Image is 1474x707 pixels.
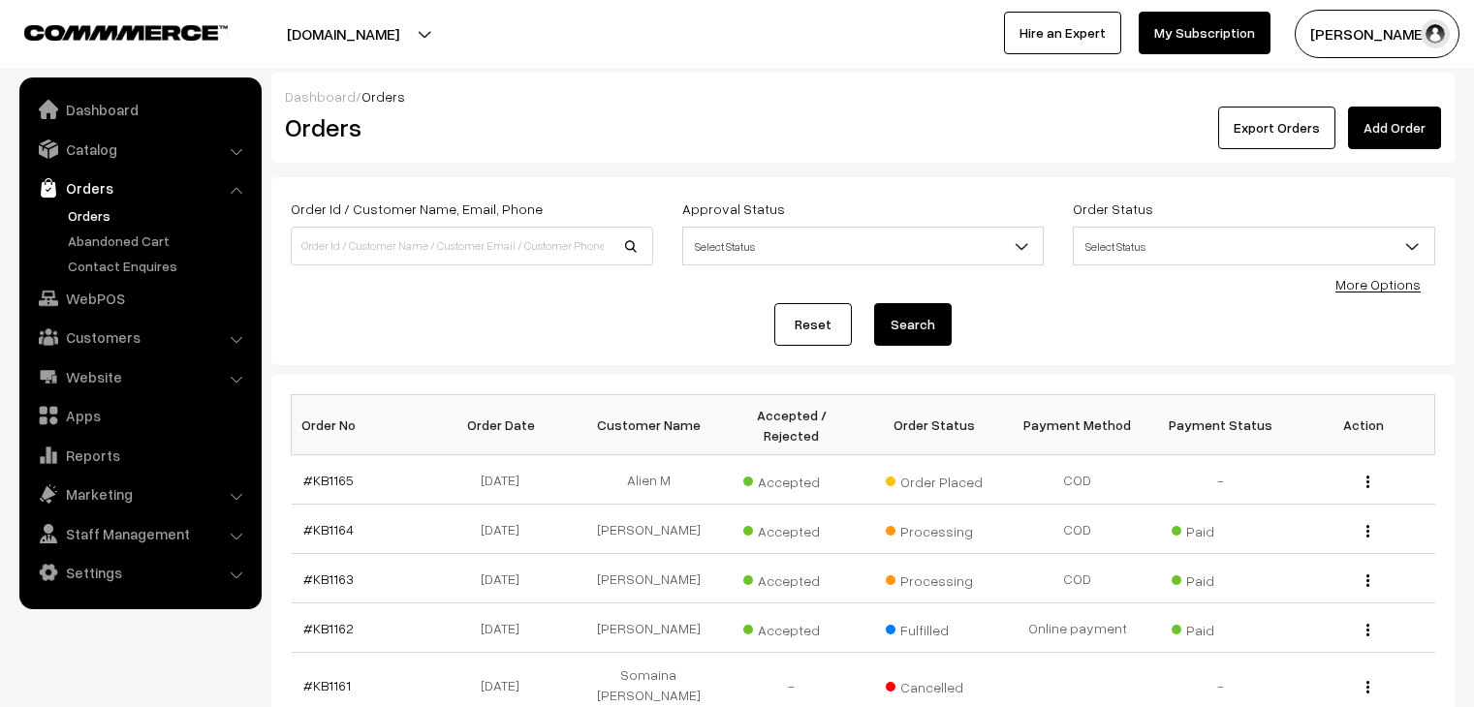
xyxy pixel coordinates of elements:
img: Menu [1366,681,1369,693]
td: [PERSON_NAME] [578,603,721,653]
a: COMMMERCE [24,19,194,43]
td: [DATE] [434,455,578,505]
span: Order Placed [886,467,983,492]
a: Catalog [24,132,255,167]
span: Select Status [1073,227,1435,265]
td: [PERSON_NAME] [578,505,721,554]
a: #KB1164 [303,521,354,538]
a: My Subscription [1139,12,1270,54]
a: Hire an Expert [1004,12,1121,54]
img: Menu [1366,525,1369,538]
td: [PERSON_NAME] [578,554,721,603]
td: COD [1006,554,1149,603]
a: #KB1163 [303,570,354,587]
th: Order No [292,395,435,455]
label: Order Id / Customer Name, Email, Phone [291,199,543,219]
a: Abandoned Cart [63,231,255,251]
th: Order Status [863,395,1007,455]
input: Order Id / Customer Name / Customer Email / Customer Phone [291,227,653,265]
span: Accepted [743,467,840,492]
a: Marketing [24,476,255,511]
a: #KB1165 [303,472,354,488]
a: Reset [774,303,852,346]
td: COD [1006,505,1149,554]
a: Orders [63,205,255,226]
label: Approval Status [682,199,785,219]
span: Paid [1172,615,1269,640]
th: Payment Status [1149,395,1293,455]
a: #KB1162 [303,620,354,636]
a: #KB1161 [303,677,351,693]
td: [DATE] [434,603,578,653]
a: Customers [24,320,255,354]
span: Processing [886,516,983,541]
span: Select Status [683,230,1044,263]
td: [DATE] [434,554,578,603]
div: / [285,86,1441,107]
span: Fulfilled [886,615,983,640]
img: COMMMERCE [24,25,228,40]
a: Website [24,359,255,394]
td: Alien M [578,455,721,505]
span: Cancelled [886,672,983,697]
span: Accepted [743,566,840,591]
button: Search [874,303,952,346]
h2: Orders [285,112,651,142]
span: Select Status [1074,230,1434,263]
button: [DOMAIN_NAME] [219,10,467,58]
img: Menu [1366,624,1369,636]
a: Staff Management [24,516,255,551]
th: Accepted / Rejected [720,395,863,455]
td: [DATE] [434,505,578,554]
img: Menu [1366,574,1369,587]
th: Action [1292,395,1435,455]
span: Orders [361,88,405,105]
img: Menu [1366,476,1369,488]
span: Select Status [682,227,1045,265]
a: Dashboard [285,88,356,105]
th: Payment Method [1006,395,1149,455]
a: Apps [24,398,255,433]
img: user [1421,19,1450,48]
th: Order Date [434,395,578,455]
span: Paid [1172,516,1269,541]
span: Processing [886,566,983,591]
button: [PERSON_NAME]… [1295,10,1459,58]
a: WebPOS [24,281,255,316]
td: Online payment [1006,603,1149,653]
td: COD [1006,455,1149,505]
span: Paid [1172,566,1269,591]
a: Add Order [1348,107,1441,149]
a: Contact Enquires [63,256,255,276]
a: More Options [1335,276,1421,292]
span: Accepted [743,615,840,640]
td: - [1149,455,1293,505]
a: Settings [24,555,255,590]
th: Customer Name [578,395,721,455]
label: Order Status [1073,199,1153,219]
a: Reports [24,438,255,473]
a: Orders [24,170,255,205]
span: Accepted [743,516,840,541]
a: Dashboard [24,92,255,127]
button: Export Orders [1218,107,1335,149]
